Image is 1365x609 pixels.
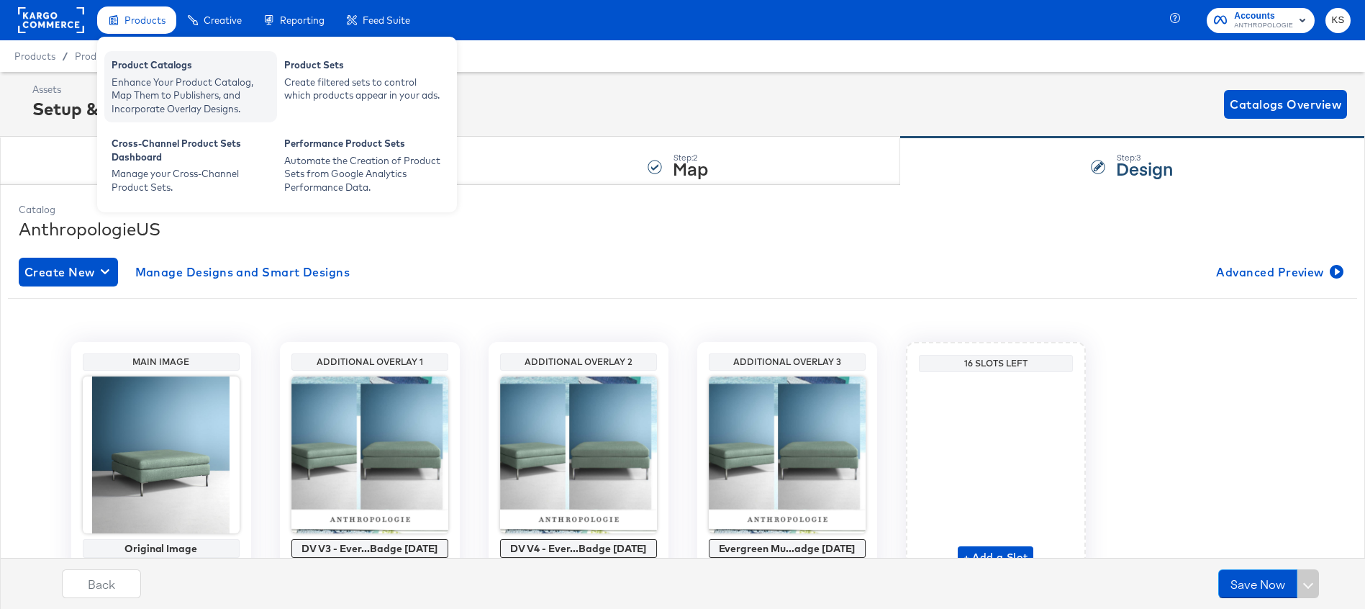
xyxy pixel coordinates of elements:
[712,543,862,554] div: Evergreen Mu...adge [DATE]
[1234,20,1293,32] span: ANTHROPOLOGIE
[504,356,653,368] div: Additional Overlay 2
[124,14,165,26] span: Products
[204,14,242,26] span: Creative
[295,356,445,368] div: Additional Overlay 1
[1210,258,1346,287] button: Advanced Preview
[295,543,445,554] div: DV V3 - Ever...Badge [DATE]
[1234,9,1293,24] span: Accounts
[62,569,141,598] button: Back
[55,50,75,62] span: /
[280,14,325,26] span: Reporting
[363,14,410,26] span: Feed Suite
[1218,569,1297,598] button: Save Now
[1116,153,1173,163] div: Step: 3
[24,262,112,282] span: Create New
[135,262,350,282] span: Manage Designs and Smart Designs
[32,83,213,96] div: Assets
[14,50,55,62] span: Products
[673,153,708,163] div: Step: 2
[32,96,213,121] div: Setup & Map Catalog
[922,358,1069,369] div: 16 Slots Left
[1224,90,1347,119] button: Catalogs Overview
[86,356,236,368] div: Main Image
[86,543,236,554] div: Original Image
[19,258,118,287] button: Create New
[1207,8,1315,33] button: AccountsANTHROPOLOGIE
[712,356,862,368] div: Additional Overlay 3
[1116,156,1173,180] strong: Design
[130,258,356,287] button: Manage Designs and Smart Designs
[504,543,653,554] div: DV V4 - Ever...Badge [DATE]
[1230,94,1341,114] span: Catalogs Overview
[19,203,1346,217] div: Catalog
[673,156,708,180] strong: Map
[1331,12,1345,29] span: KS
[1216,262,1341,282] span: Advanced Preview
[1325,8,1351,33] button: KS
[19,217,1346,241] div: AnthropologieUS
[75,50,155,62] a: Product Catalogs
[958,546,1034,569] button: + Add a Slot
